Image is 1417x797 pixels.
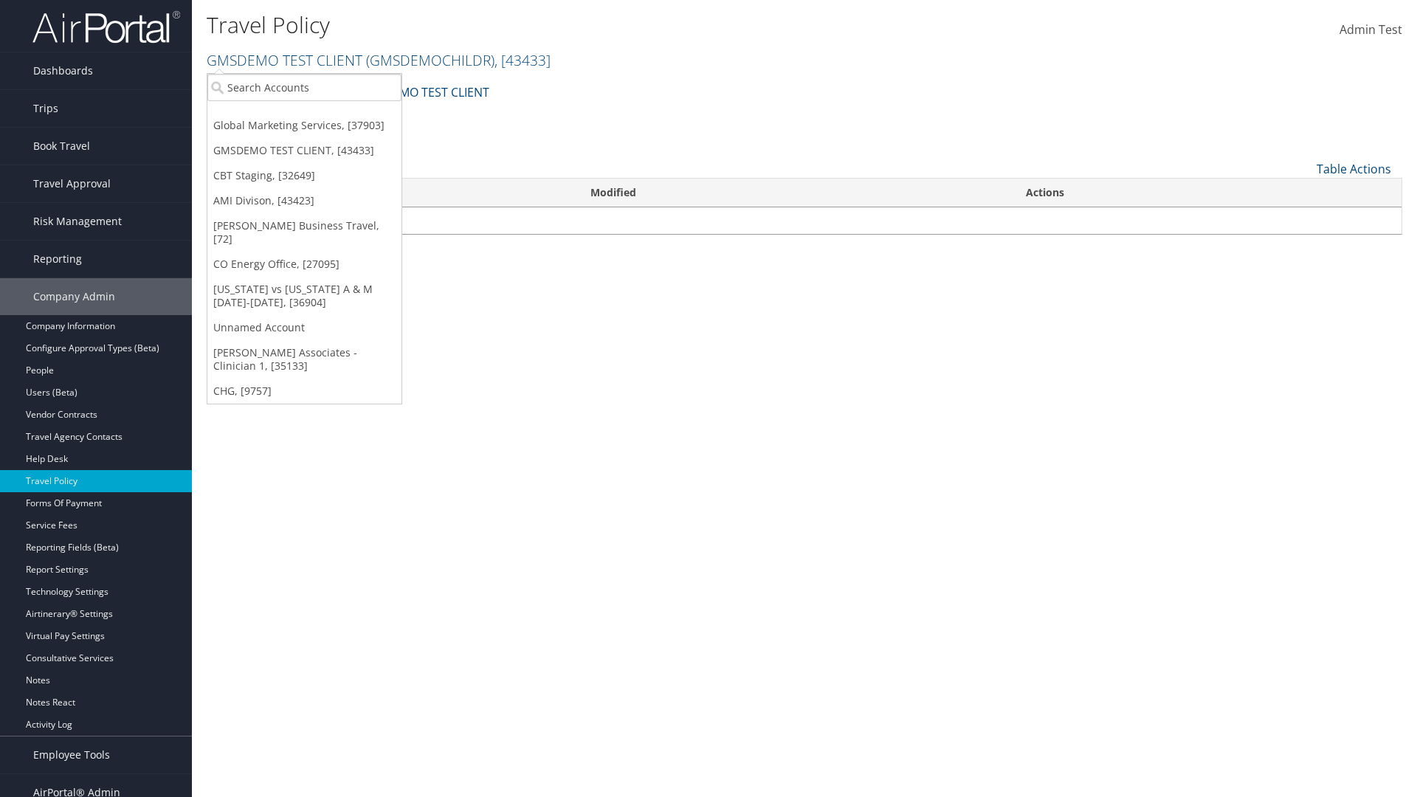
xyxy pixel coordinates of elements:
a: GMSDEMO TEST CLIENT [207,50,551,70]
span: Book Travel [33,128,90,165]
a: Unnamed Account [207,315,401,340]
td: No data available in table [207,207,1402,234]
a: CHG, [9757] [207,379,401,404]
span: Company Admin [33,278,115,315]
h1: Travel Policy [207,10,1004,41]
th: Actions [1013,179,1402,207]
span: Trips [33,90,58,127]
a: [PERSON_NAME] Business Travel, [72] [207,213,401,252]
a: GMSDEMO TEST CLIENT [358,77,489,107]
a: AMI Divison, [43423] [207,188,401,213]
a: CBT Staging, [32649] [207,163,401,188]
input: Search Accounts [207,74,401,101]
img: airportal-logo.png [32,10,180,44]
span: Employee Tools [33,736,110,773]
a: Admin Test [1340,7,1402,53]
span: ( GMSDEMOCHILDR ) [366,50,494,70]
span: Reporting [33,241,82,277]
span: Risk Management [33,203,122,240]
a: Table Actions [1317,161,1391,177]
span: Dashboards [33,52,93,89]
span: Travel Approval [33,165,111,202]
a: Global Marketing Services, [37903] [207,113,401,138]
a: GMSDEMO TEST CLIENT, [43433] [207,138,401,163]
a: CO Energy Office, [27095] [207,252,401,277]
span: , [ 43433 ] [494,50,551,70]
a: [PERSON_NAME] Associates - Clinician 1, [35133] [207,340,401,379]
th: Modified: activate to sort column ascending [577,179,1013,207]
a: [US_STATE] vs [US_STATE] A & M [DATE]-[DATE], [36904] [207,277,401,315]
span: Admin Test [1340,21,1402,38]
